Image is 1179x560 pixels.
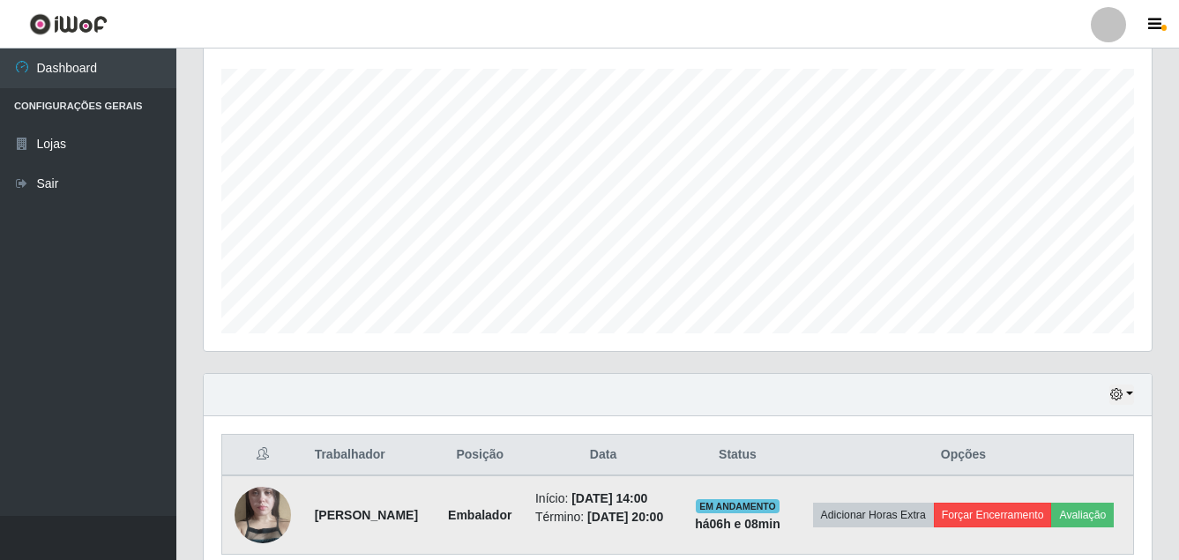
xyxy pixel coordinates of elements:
li: Término: [535,508,671,526]
time: [DATE] 20:00 [587,510,663,524]
strong: [PERSON_NAME] [315,508,418,522]
button: Adicionar Horas Extra [813,503,934,527]
th: Trabalhador [304,435,436,476]
th: Data [525,435,682,476]
th: Status [682,435,794,476]
strong: há 06 h e 08 min [695,517,780,531]
th: Posição [436,435,525,476]
button: Forçar Encerramento [934,503,1052,527]
li: Início: [535,489,671,508]
th: Opções [794,435,1134,476]
img: CoreUI Logo [29,13,108,35]
strong: Embalador [448,508,511,522]
span: EM ANDAMENTO [696,499,780,513]
time: [DATE] 14:00 [571,491,647,505]
button: Avaliação [1051,503,1114,527]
